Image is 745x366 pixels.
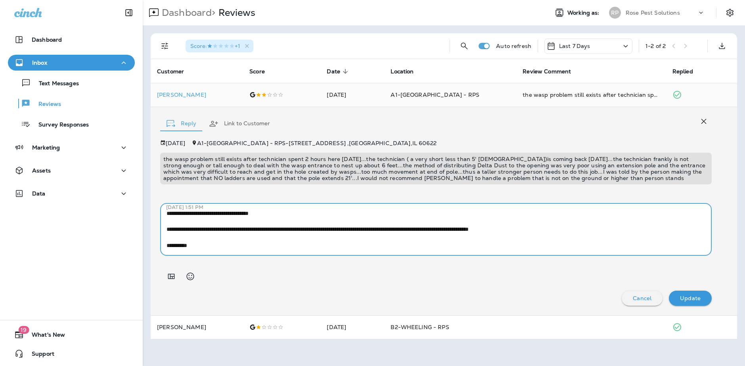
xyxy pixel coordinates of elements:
button: Survey Responses [8,116,135,132]
button: Data [8,186,135,201]
button: Export as CSV [714,38,730,54]
button: Collapse Sidebar [118,5,140,21]
p: Cancel [633,295,651,301]
span: Working as: [567,10,601,16]
p: Update [680,295,701,301]
button: 19What's New [8,327,135,343]
span: Score [249,68,265,75]
p: the wasp problem still exists after technician spent 2 hours here [DATE]...the technician ( a ver... [163,156,709,181]
div: Score:1 Star+1 [186,40,253,52]
button: Filters [157,38,173,54]
button: Assets [8,163,135,178]
p: Auto refresh [496,43,531,49]
button: Update [669,291,712,306]
p: Assets [32,167,51,174]
span: Review Comment [523,68,581,75]
p: Last 7 Days [559,43,590,49]
span: Location [391,68,414,75]
button: Add in a premade template [163,268,179,284]
p: [PERSON_NAME] [157,92,237,98]
p: [PERSON_NAME] [157,324,237,330]
button: Cancel [622,291,663,306]
button: Search Reviews [456,38,472,54]
button: Text Messages [8,75,135,91]
p: Rose Pest Solutions [626,10,680,16]
span: Replied [672,68,693,75]
span: What's New [24,332,65,341]
span: Score [249,68,275,75]
button: Select an emoji [182,268,198,284]
div: RP [609,7,621,19]
span: B2-WHEELING - RPS [391,324,449,331]
span: Date [327,68,340,75]
p: Text Messages [31,80,79,88]
span: Customer [157,68,184,75]
button: Reply [160,109,203,138]
span: Review Comment [523,68,571,75]
span: Score : +1 [190,42,240,50]
p: Marketing [32,144,60,151]
td: [DATE] [320,315,384,339]
button: Reviews [8,95,135,112]
p: Inbox [32,59,47,66]
td: [DATE] [320,83,384,107]
button: Link to Customer [203,109,276,138]
button: Settings [723,6,737,20]
span: Date [327,68,350,75]
span: A1-[GEOGRAPHIC_DATA] - RPS [391,91,479,98]
button: Support [8,346,135,362]
button: Dashboard [8,32,135,48]
span: Support [24,351,54,360]
span: A1-[GEOGRAPHIC_DATA] - RPS - [STREET_ADDRESS] , [GEOGRAPHIC_DATA] , IL 60622 [197,140,437,147]
div: Click to view Customer Drawer [157,92,237,98]
span: Customer [157,68,194,75]
span: 19 [18,326,29,334]
div: the wasp problem still exists after technician spent 2 hours here 4 days ago...the technician ( a... [523,91,659,99]
p: Survey Responses [31,121,89,129]
p: Data [32,190,46,197]
span: Location [391,68,424,75]
p: Dashboard > [159,7,215,19]
span: Replied [672,68,703,75]
p: [DATE] [166,140,185,146]
div: 1 - 2 of 2 [645,43,666,49]
p: Reviews [215,7,255,19]
p: Dashboard [32,36,62,43]
button: Inbox [8,55,135,71]
p: Reviews [31,101,61,108]
p: [DATE] 1:51 PM [166,204,718,211]
button: Marketing [8,140,135,155]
